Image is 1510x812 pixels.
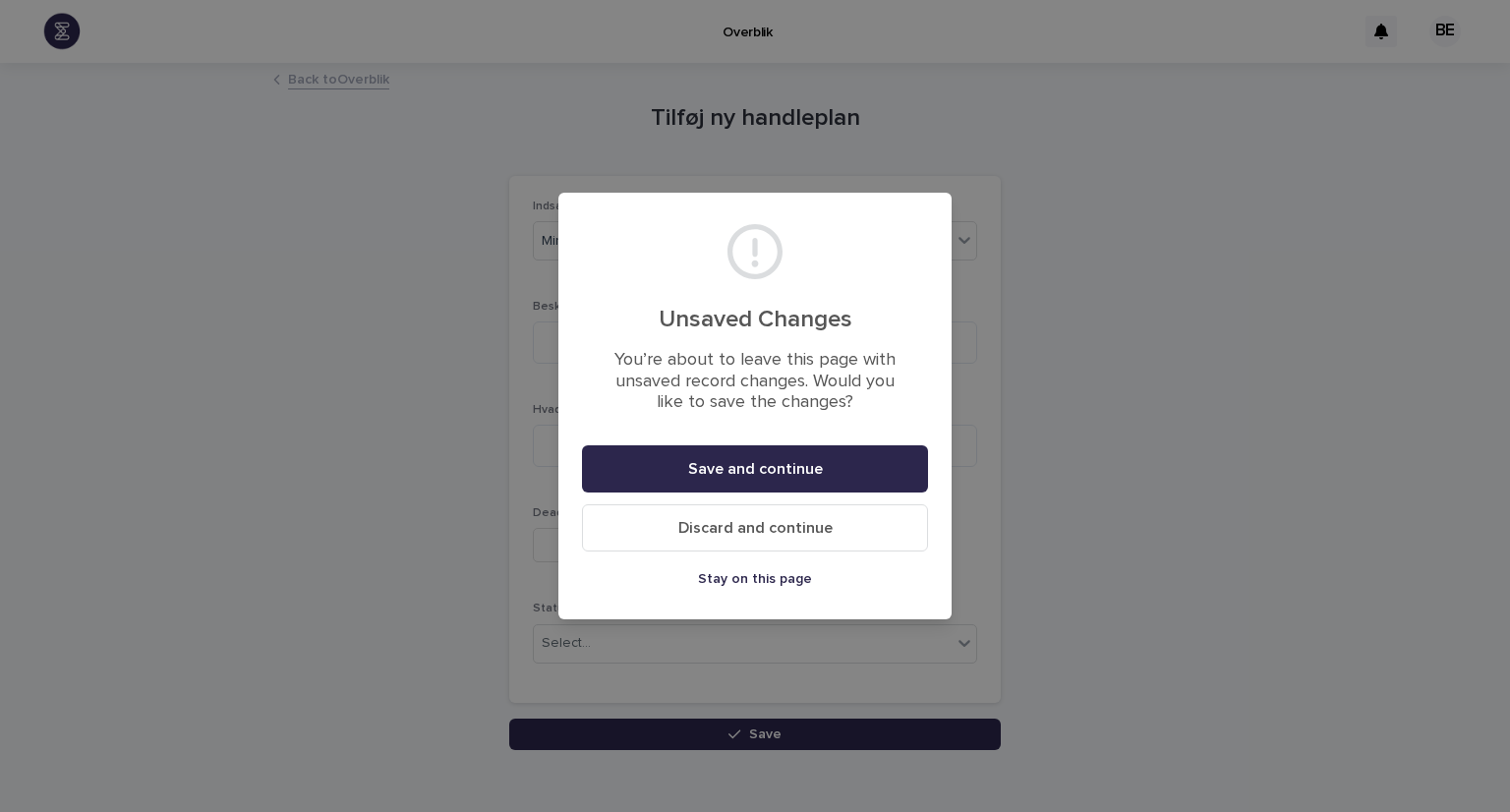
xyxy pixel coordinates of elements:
[606,350,904,414] p: You’re about to leave this page with unsaved record changes. Would you like to save the changes?
[688,461,823,477] span: Save and continue
[698,572,812,586] span: Stay on this page
[582,445,928,493] button: Save and continue
[582,563,928,595] button: Stay on this page
[678,520,833,536] span: Discard and continue
[582,504,928,551] button: Discard and continue
[606,306,904,334] h2: Unsaved Changes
